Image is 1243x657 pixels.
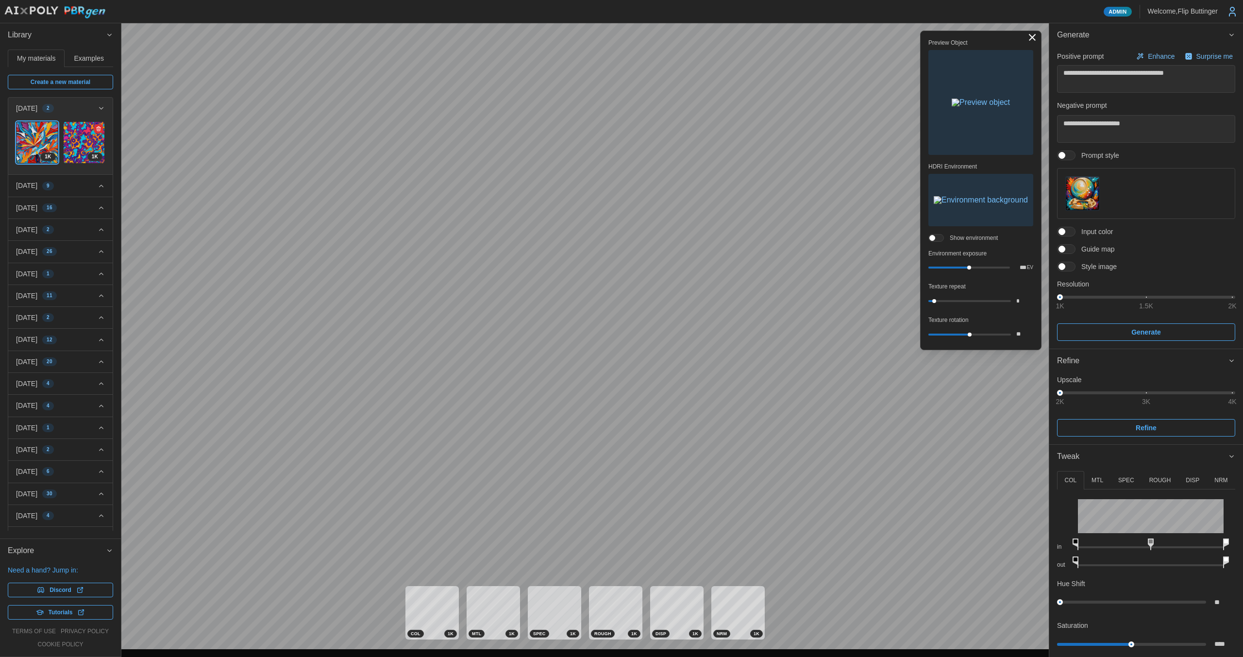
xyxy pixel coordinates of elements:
p: SPEC [1118,476,1134,485]
p: Upscale [1057,375,1235,385]
span: 1 K [570,630,576,637]
p: [DATE] [16,291,37,301]
a: terms of use [12,627,56,636]
span: Tutorials [49,606,73,619]
span: Style image [1075,262,1117,271]
button: [DATE]11 [8,285,113,306]
p: [DATE] [16,489,37,499]
button: [DATE]2 [8,98,113,119]
img: Preview object [952,99,1010,106]
button: Prompt style [1065,176,1100,211]
div: Generate [1049,47,1243,349]
button: Refine [1057,419,1235,437]
button: [DATE]5 [8,527,113,548]
button: Refine [1049,349,1243,373]
button: [DATE]1 [8,263,113,285]
p: [DATE] [16,181,37,190]
p: Environment exposure [928,250,1033,258]
span: 1 K [631,630,637,637]
p: [DATE] [16,247,37,256]
img: 11s0e6Ah8xTeAmWzaPXp [17,122,58,163]
span: Explore [8,539,106,563]
span: Refine [1136,420,1157,436]
p: Welcome, Flip Buttinger [1148,6,1218,16]
span: 20 [47,358,52,366]
p: [DATE] [16,313,37,322]
p: NRM [1214,476,1227,485]
p: [DATE] [16,401,37,410]
div: [DATE]2 [8,119,113,174]
a: bGdXjOWNdPMtrd1B3xZS1K [63,121,105,164]
button: [DATE]26 [8,241,113,262]
span: 2 [47,314,50,321]
a: privacy policy [61,627,109,636]
p: [DATE] [16,423,37,433]
p: Hue Shift [1057,579,1085,589]
p: [DATE] [16,511,37,521]
img: Prompt style [1066,177,1099,210]
a: Create a new material [8,75,113,89]
p: EV [1027,265,1033,270]
span: 1 [47,270,50,278]
p: [DATE] [16,225,37,235]
span: Generate [1057,23,1228,47]
span: 1 K [509,630,515,637]
p: Need a hand? Jump in: [8,565,113,575]
span: Input color [1075,227,1113,236]
button: Preview object [928,50,1033,155]
img: Environment background [934,196,1028,204]
p: Saturation [1057,621,1088,630]
button: [DATE]4 [8,395,113,416]
p: Positive prompt [1057,51,1104,61]
p: [DATE] [16,357,37,367]
span: NRM [717,630,727,637]
button: Surprise me [1182,50,1235,63]
button: Generate [1057,323,1235,341]
span: 1 K [692,630,698,637]
p: Negative prompt [1057,101,1235,110]
span: 1 K [45,153,51,161]
span: 9 [47,182,50,190]
p: MTL [1092,476,1103,485]
button: [DATE]9 [8,175,113,196]
span: 6 [47,468,50,475]
p: out [1057,561,1070,569]
a: Tutorials [8,605,113,620]
button: [DATE]2 [8,307,113,328]
span: 1 K [448,630,454,637]
span: DISP [655,630,666,637]
span: 2 [47,446,50,454]
button: [DATE]12 [8,329,113,350]
span: 1 K [92,153,98,161]
span: ROUGH [594,630,611,637]
span: 4 [47,380,50,387]
button: [DATE]4 [8,505,113,526]
span: Discord [50,583,71,597]
button: Enhance [1134,50,1177,63]
p: Texture rotation [928,316,1033,324]
span: 2 [47,226,50,234]
span: Tweak [1057,445,1228,469]
button: [DATE]16 [8,197,113,219]
button: Tweak [1049,445,1243,469]
p: [DATE] [16,467,37,476]
span: 26 [47,248,52,255]
button: [DATE]1 [8,417,113,438]
button: [DATE]4 [8,373,113,394]
span: MTL [472,630,481,637]
p: [DATE] [16,269,37,279]
button: [DATE]6 [8,461,113,482]
span: 1 [47,424,50,432]
button: [DATE]20 [8,351,113,372]
span: Guide map [1075,244,1114,254]
span: 12 [47,336,52,344]
p: [DATE] [16,445,37,455]
p: Surprise me [1196,51,1235,61]
p: [DATE] [16,379,37,388]
span: Create a new material [31,75,90,89]
span: 2 [47,104,50,112]
span: Generate [1131,324,1161,340]
span: 4 [47,402,50,410]
a: 11s0e6Ah8xTeAmWzaPXp1K [16,121,58,164]
p: DISP [1186,476,1199,485]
